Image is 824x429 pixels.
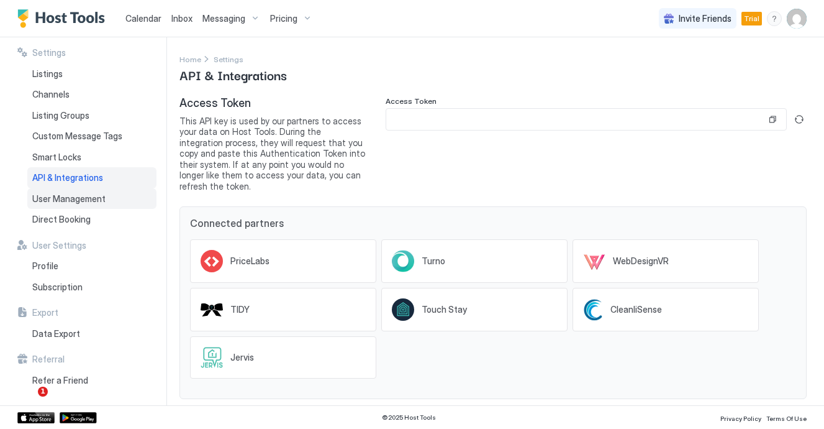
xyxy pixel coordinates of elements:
span: Inbox [171,13,192,24]
span: Direct Booking [32,214,91,225]
span: Jervis [230,352,254,363]
div: menu [767,11,782,26]
span: Terms Of Use [766,415,807,422]
a: TIDY [190,288,376,331]
a: App Store [17,412,55,423]
span: Touch Stay [422,304,467,315]
span: Custom Message Tags [32,131,122,142]
a: Turno [381,239,568,283]
span: Trial [744,13,759,24]
span: Smart Locks [32,152,81,163]
div: Breadcrumb [214,52,243,65]
a: Inbox [171,12,192,25]
span: Settings [32,47,66,58]
a: Listing Groups [27,105,156,126]
span: Turno [422,256,445,267]
a: API & Integrations [27,167,156,188]
a: Jervis [190,336,376,379]
span: API & Integrations [32,172,103,183]
span: Refer a Friend [32,375,88,386]
span: Connected partners [190,217,796,229]
button: Copy [766,113,779,126]
span: Settings [214,55,243,64]
a: Home [179,52,201,65]
span: Calendar [125,13,161,24]
a: Google Play Store [60,412,97,423]
a: Channels [27,84,156,105]
span: Pricing [270,13,297,24]
a: Data Export [27,323,156,344]
span: Referral [32,354,65,365]
div: User profile [787,9,807,29]
a: Custom Message Tags [27,126,156,147]
span: PriceLabs [230,256,269,267]
iframe: Intercom live chat [12,387,42,417]
a: Touch Stay [381,288,568,331]
span: © 2025 Host Tools [382,413,436,422]
span: This API key is used by our partners to access your data on Host Tools. During the integration pr... [179,116,366,192]
span: Export [32,307,58,318]
a: Profile [27,256,156,277]
a: User Management [27,188,156,210]
span: Home [179,55,201,64]
span: Subscription [32,282,83,293]
a: Host Tools Logo [17,9,111,28]
a: Smart Locks [27,147,156,168]
a: PriceLabs [190,239,376,283]
a: Direct Booking [27,209,156,230]
span: Access Token [179,96,366,111]
span: API & Integrations [179,65,287,84]
span: Listings [32,68,63,80]
a: Subscription [27,277,156,298]
a: CleanliSense [573,288,759,331]
span: Invite Friends [679,13,731,24]
span: Messaging [202,13,245,24]
div: Breadcrumb [179,52,201,65]
span: WebDesignVR [613,256,669,267]
a: Settings [214,52,243,65]
a: Terms Of Use [766,411,807,424]
span: Listing Groups [32,110,89,121]
span: Channels [32,89,70,100]
span: Privacy Policy [720,415,761,422]
span: Data Export [32,328,80,339]
span: 1 [38,387,48,397]
span: CleanliSense [610,304,662,315]
span: Access Token [386,96,437,106]
a: Calendar [125,12,161,25]
span: User Management [32,193,106,205]
input: Input Field [386,109,766,130]
button: Generate new token [792,112,807,127]
span: Profile [32,261,58,272]
a: WebDesignVR [573,239,759,283]
span: User Settings [32,240,86,251]
a: Refer a Friend [27,370,156,391]
span: TIDY [230,304,250,315]
a: Listings [27,63,156,85]
a: Privacy Policy [720,411,761,424]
